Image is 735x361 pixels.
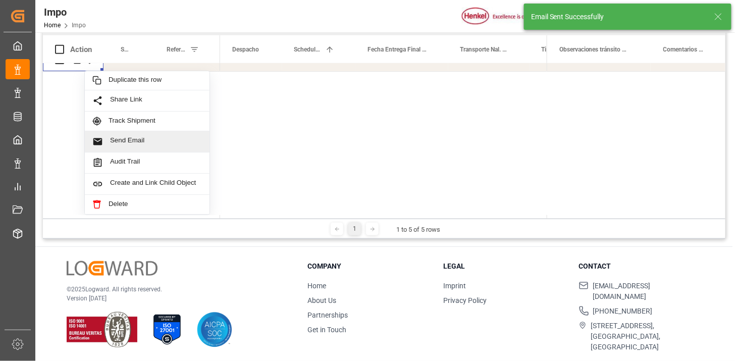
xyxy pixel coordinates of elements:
h3: Contact [579,261,702,272]
a: Imprint [443,282,466,290]
span: [PHONE_NUMBER] [593,306,653,317]
p: © 2025 Logward. All rights reserved. [67,285,283,294]
a: About Us [308,296,337,304]
span: Status [121,46,128,53]
div: Action [70,45,92,54]
p: Version [DATE] [67,294,283,303]
a: Get in Touch [308,326,347,334]
a: Home [308,282,327,290]
a: Privacy Policy [443,296,487,304]
img: ISO 27001 Certification [149,312,185,347]
span: [STREET_ADDRESS], [GEOGRAPHIC_DATA], [GEOGRAPHIC_DATA] [591,321,702,352]
span: Fecha Entrega Final en [GEOGRAPHIC_DATA] [367,46,427,53]
a: Home [44,22,61,29]
span: [EMAIL_ADDRESS][DOMAIN_NAME] [593,281,702,302]
span: Referencia Leschaco [167,46,186,53]
img: AICPA SOC [197,312,232,347]
h3: Company [308,261,431,272]
h3: Legal [443,261,566,272]
span: Scheduled Delivery Date [294,46,321,53]
img: Logward Logo [67,261,157,276]
span: Transporte Nal. (Nombre#Caja) [460,46,508,53]
img: ISO 9001 & ISO 14001 Certification [67,312,137,347]
span: Tipo de Unidad [541,46,582,53]
span: Despacho [232,46,259,53]
a: Partnerships [308,311,348,319]
img: Henkel%20logo.jpg_1689854090.jpg [462,8,547,25]
div: Impo [44,5,86,20]
div: Email Sent Successfully [531,12,705,22]
div: 1 [348,223,361,235]
div: 1 to 5 of 5 rows [396,225,440,235]
span: Observaciones tránsito última milla [559,46,630,53]
span: Comentarios Contenedor [663,46,705,53]
div: Press SPACE to select this row. [43,48,220,72]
